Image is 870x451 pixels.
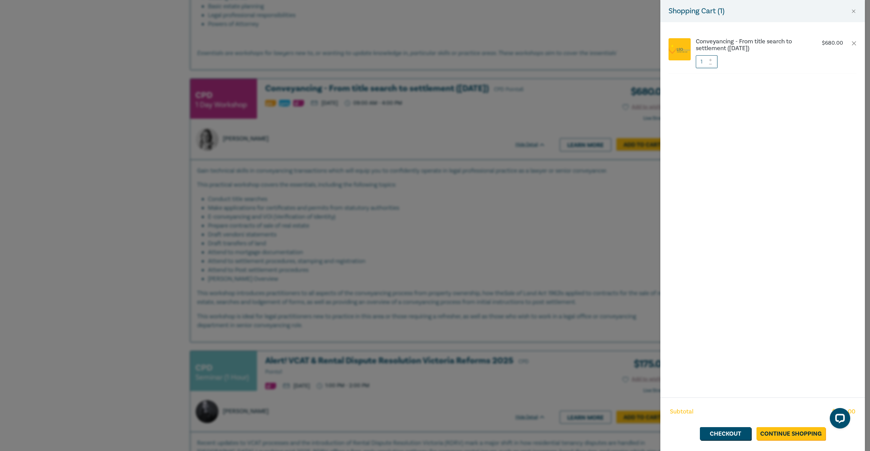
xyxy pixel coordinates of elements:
h5: Shopping Cart ( 1 ) [669,5,724,17]
img: logo.png [669,44,691,54]
a: Checkout [700,427,751,440]
p: $ 680.00 [822,40,843,46]
input: 1 [696,55,718,68]
a: Continue Shopping [756,427,825,440]
span: Subtotal [670,407,693,416]
a: Conveyancing - From title search to settlement ([DATE]) [696,38,809,52]
button: Close [851,8,857,14]
iframe: LiveChat chat widget [824,405,853,434]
